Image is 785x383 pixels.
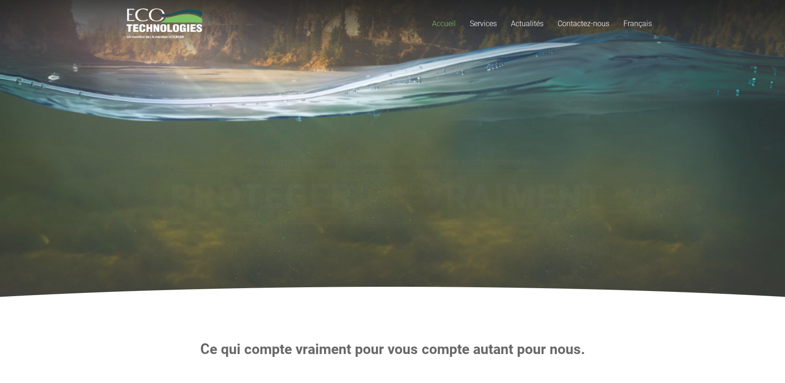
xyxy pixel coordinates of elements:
span: Services [470,19,497,28]
span: Accueil [432,19,456,28]
span: Actualités [511,19,544,28]
rs-layer: ce qui [360,175,413,199]
strong: Ce qui compte vraiment pour vous compte autant pour nous. [200,341,585,357]
rs-layer: Vraiment [421,176,605,218]
span: Contactez-nous [558,19,609,28]
rs-layer: compte [360,191,414,215]
rs-layer: Protéger [170,175,354,217]
a: logo_EcoTech_ASDR_RGB [127,8,203,39]
rs-layer: Ressources naturelles. Échéanciers. Relations professionnelles. [247,157,541,166]
span: Français [623,19,652,28]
